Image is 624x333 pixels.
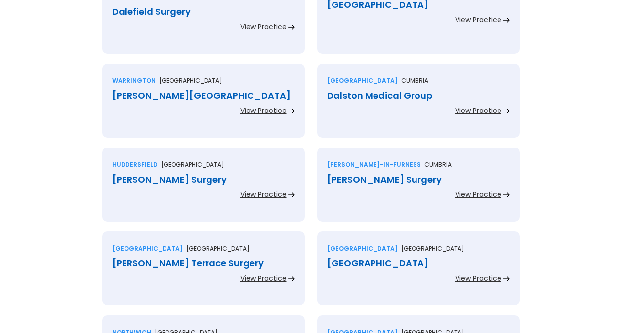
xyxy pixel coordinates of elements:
[112,76,156,86] div: Warrington
[327,76,398,86] div: [GEOGRAPHIC_DATA]
[102,64,305,148] a: Warrington[GEOGRAPHIC_DATA][PERSON_NAME][GEOGRAPHIC_DATA]View Practice
[317,64,520,148] a: [GEOGRAPHIC_DATA]CumbriaDalston Medical GroupView Practice
[455,273,501,283] div: View Practice
[102,148,305,231] a: Huddersfield[GEOGRAPHIC_DATA][PERSON_NAME] SurgeryView Practice
[327,160,421,170] div: [PERSON_NAME]-in-furness
[455,106,501,115] div: View Practice
[455,189,501,199] div: View Practice
[159,76,222,86] p: [GEOGRAPHIC_DATA]
[401,244,464,254] p: [GEOGRAPHIC_DATA]
[112,244,183,254] div: [GEOGRAPHIC_DATA]
[112,7,295,17] div: Dalefield Surgery
[112,160,158,170] div: Huddersfield
[240,106,287,115] div: View Practice
[401,76,428,86] p: Cumbria
[161,160,224,170] p: [GEOGRAPHIC_DATA]
[240,22,287,32] div: View Practice
[455,15,501,25] div: View Practice
[327,175,510,185] div: [PERSON_NAME] Surgery
[327,244,398,254] div: [GEOGRAPHIC_DATA]
[424,160,452,170] p: Cumbria
[112,259,295,268] div: [PERSON_NAME] Terrace Surgery
[102,231,305,315] a: [GEOGRAPHIC_DATA][GEOGRAPHIC_DATA][PERSON_NAME] Terrace SurgeryView Practice
[327,259,510,268] div: [GEOGRAPHIC_DATA]
[186,244,250,254] p: [GEOGRAPHIC_DATA]
[240,189,287,199] div: View Practice
[327,91,510,101] div: Dalston Medical Group
[240,273,287,283] div: View Practice
[112,91,295,101] div: [PERSON_NAME][GEOGRAPHIC_DATA]
[112,175,295,185] div: [PERSON_NAME] Surgery
[317,148,520,231] a: [PERSON_NAME]-in-furnessCumbria[PERSON_NAME] SurgeryView Practice
[317,231,520,315] a: [GEOGRAPHIC_DATA][GEOGRAPHIC_DATA][GEOGRAPHIC_DATA]View Practice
